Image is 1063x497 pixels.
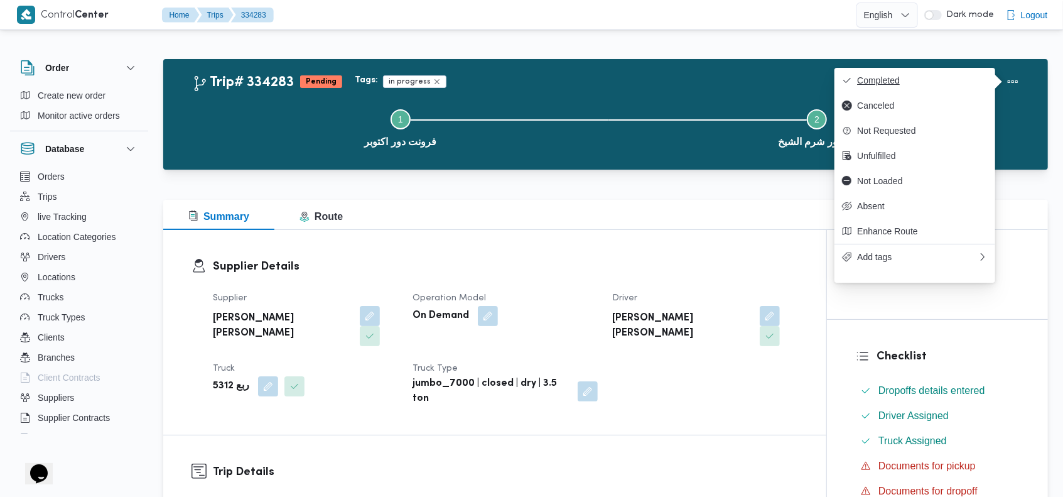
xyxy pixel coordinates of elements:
[192,94,609,160] button: فرونت دور اكتوبر
[15,85,143,106] button: Create new order
[856,406,1020,426] button: Driver Assigned
[10,85,148,131] div: Order
[878,408,949,423] span: Driver Assigned
[45,60,69,75] h3: Order
[856,456,1020,476] button: Documents for pickup
[834,143,995,168] button: Unfulfilled
[38,310,85,325] span: Truck Types
[413,364,458,373] span: Truck Type
[17,6,35,24] img: X8yXhbKr1z7QwAAAABJRU5ErkJggg==
[878,461,976,471] span: Documents for pickup
[878,383,985,398] span: Dropoffs details entered
[15,428,143,448] button: Devices
[856,431,1020,451] button: Truck Assigned
[38,209,87,224] span: live Tracking
[38,390,74,405] span: Suppliers
[613,311,751,341] b: [PERSON_NAME] [PERSON_NAME]
[383,75,446,88] span: in progress
[389,76,431,87] span: in progress
[75,11,109,20] b: Center
[15,368,143,388] button: Client Contracts
[299,211,343,222] span: Route
[38,370,100,385] span: Client Contracts
[834,93,995,118] button: Canceled
[15,227,143,247] button: Location Categories
[15,267,143,287] button: Locations
[15,207,143,227] button: live Tracking
[1001,3,1053,28] button: Logout
[15,388,143,408] button: Suppliers
[857,176,988,186] span: Not Loaded
[15,287,143,307] button: Trucks
[192,75,294,91] h2: Trip# 334283
[857,151,988,161] span: Unfulfilled
[857,126,988,136] span: Not Requested
[213,464,798,481] h3: Trip Details
[20,60,138,75] button: Order
[197,8,234,23] button: Trips
[38,330,65,345] span: Clients
[38,270,75,285] span: Locations
[878,459,976,474] span: Documents for pickup
[834,244,995,270] button: Add tags
[15,408,143,428] button: Supplier Contracts
[15,247,143,267] button: Drivers
[45,141,84,156] h3: Database
[38,169,65,184] span: Orders
[834,168,995,194] button: Not Loaded
[857,101,988,111] span: Canceled
[188,211,249,222] span: Summary
[856,381,1020,401] button: Dropoffs details entered
[398,114,403,124] span: 1
[213,294,247,302] span: Supplier
[213,311,351,341] b: [PERSON_NAME] [PERSON_NAME]
[162,8,200,23] button: Home
[857,75,988,85] span: Completed
[413,309,469,324] b: On Demand
[877,348,1020,365] h3: Checklist
[942,10,995,20] span: Dark mode
[38,249,65,265] span: Drivers
[857,201,988,211] span: Absent
[355,75,378,85] b: Tags:
[778,134,856,150] span: كارفور شرم الشيخ
[878,410,949,421] span: Driver Assigned
[1000,69,1025,94] button: Actions
[834,118,995,143] button: Not Requested
[15,347,143,368] button: Branches
[15,106,143,126] button: Monitor active orders
[213,379,249,394] b: ربع 5312
[857,226,988,236] span: Enhance Route
[38,410,110,425] span: Supplier Contracts
[433,78,441,85] button: Remove trip tag
[15,307,143,327] button: Truck Types
[13,447,53,484] iframe: chat widget
[609,94,1026,160] button: كارفور شرم الشيخ
[15,187,143,207] button: Trips
[306,78,337,85] b: Pending
[38,229,116,244] span: Location Categories
[834,219,995,244] button: Enhance Route
[834,194,995,219] button: Absent
[834,68,995,93] button: Completed
[878,434,947,449] span: Truck Assigned
[38,350,75,365] span: Branches
[413,376,568,407] b: jumbo_7000 | closed | dry | 3.5 ton
[38,430,69,445] span: Devices
[15,167,143,187] button: Orders
[1021,8,1048,23] span: Logout
[613,294,638,302] span: Driver
[15,327,143,347] button: Clients
[413,294,486,302] span: Operation Model
[364,134,436,150] span: فرونت دور اكتوبر
[38,189,57,204] span: Trips
[38,290,63,305] span: Trucks
[300,75,342,88] span: Pending
[38,108,120,123] span: Monitor active orders
[213,364,235,373] span: Truck
[878,435,947,446] span: Truck Assigned
[814,114,819,124] span: 2
[10,167,148,439] div: Database
[231,8,274,23] button: 334283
